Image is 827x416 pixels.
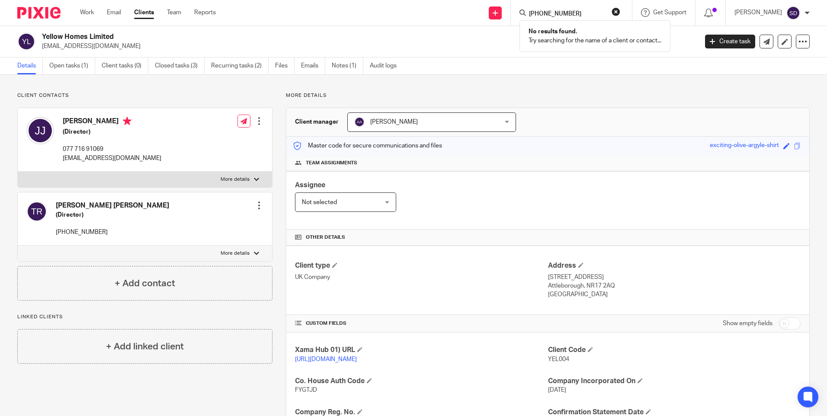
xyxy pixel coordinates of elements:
a: Email [107,8,121,17]
div: exciting-olive-argyle-shirt [710,141,779,151]
img: svg%3E [17,32,35,51]
p: More details [221,176,250,183]
p: 077 716 91069 [63,145,161,154]
h4: Client type [295,261,548,270]
span: Not selected [302,199,337,205]
i: Primary [123,117,131,125]
a: Work [80,8,94,17]
p: [EMAIL_ADDRESS][DOMAIN_NAME] [63,154,161,163]
span: Team assignments [306,160,357,166]
h4: Company Incorporated On [548,377,801,386]
span: FYGTJD [295,387,317,393]
p: [EMAIL_ADDRESS][DOMAIN_NAME] [42,42,692,51]
a: Reports [194,8,216,17]
img: svg%3E [786,6,800,20]
p: More details [221,250,250,257]
p: Client contacts [17,92,272,99]
p: [PERSON_NAME] [734,8,782,17]
p: More details [286,92,810,99]
p: [PHONE_NUMBER] [56,228,169,237]
span: Assignee [295,182,325,189]
a: Details [17,58,43,74]
a: Closed tasks (3) [155,58,205,74]
span: [PERSON_NAME] [370,119,418,125]
img: svg%3E [354,117,365,127]
span: YEL004 [548,356,569,362]
a: Files [275,58,295,74]
span: Get Support [653,10,686,16]
a: Team [167,8,181,17]
img: svg%3E [26,201,47,222]
h4: Xama Hub 01) URL [295,346,548,355]
h4: Address [548,261,801,270]
a: Create task [705,35,755,48]
h5: (Director) [56,211,169,219]
a: [URL][DOMAIN_NAME] [295,356,357,362]
h4: + Add linked client [106,340,184,353]
a: Emails [301,58,325,74]
h4: [PERSON_NAME] [PERSON_NAME] [56,201,169,210]
h4: Client Code [548,346,801,355]
p: [GEOGRAPHIC_DATA] [548,290,801,299]
img: Pixie [17,7,61,19]
input: Search [528,10,606,18]
p: Linked clients [17,314,272,320]
p: Master code for secure communications and files [293,141,442,150]
p: UK Company [295,273,548,282]
p: [STREET_ADDRESS] [548,273,801,282]
span: Other details [306,234,345,241]
h4: + Add contact [115,277,175,290]
h4: [PERSON_NAME] [63,117,161,128]
a: Client tasks (0) [102,58,148,74]
img: svg%3E [26,117,54,144]
h4: CUSTOM FIELDS [295,320,548,327]
button: Clear [612,7,620,16]
h3: Client manager [295,118,339,126]
a: Recurring tasks (2) [211,58,269,74]
label: Show empty fields [723,319,773,328]
h4: Co. House Auth Code [295,377,548,386]
a: Clients [134,8,154,17]
h5: (Director) [63,128,161,136]
a: Notes (1) [332,58,363,74]
a: Audit logs [370,58,403,74]
p: Attleborough, NR17 2AQ [548,282,801,290]
h2: Yellow Homes Limited [42,32,562,42]
span: [DATE] [548,387,566,393]
a: Open tasks (1) [49,58,95,74]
